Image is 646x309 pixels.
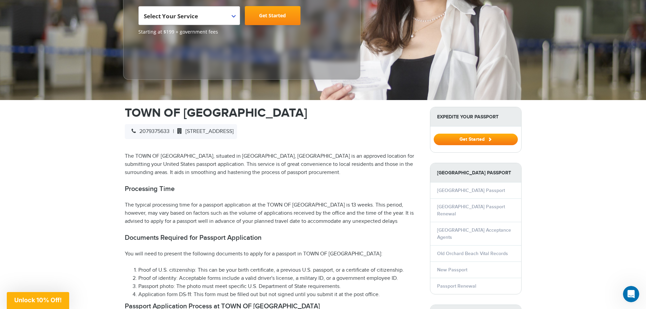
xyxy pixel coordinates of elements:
a: Get Started [245,6,300,25]
iframe: Customer reviews powered by Trustpilot [138,39,189,73]
div: | [125,124,237,139]
h2: Documents Required for Passport Application [125,234,420,242]
span: Select Your Service [144,12,198,20]
a: [GEOGRAPHIC_DATA] Passport Renewal [437,204,505,217]
iframe: Intercom live chat [623,286,639,302]
strong: [GEOGRAPHIC_DATA] Passport [430,163,521,182]
li: Passport photo: The photo must meet specific U.S. Department of State requirements. [138,283,420,291]
li: Application form DS-11: This form must be filled out but not signed until you submit it at the po... [138,291,420,299]
span: Select Your Service [144,9,233,28]
div: Unlock 10% Off! [7,292,69,309]
a: Get Started [434,136,518,142]
li: Proof of identity: Acceptable forms include a valid driver's license, a military ID, or a governm... [138,274,420,283]
button: Get Started [434,134,518,145]
span: Starting at $199 + government fees [138,28,345,35]
h2: Processing Time [125,185,420,193]
span: Select Your Service [138,6,240,25]
a: [GEOGRAPHIC_DATA] Acceptance Agents [437,227,511,240]
a: Passport Renewal [437,283,476,289]
li: Proof of U.S. citizenship: This can be your birth certificate, a previous U.S. passport, or a cer... [138,266,420,274]
a: New Passport [437,267,467,273]
span: Unlock 10% Off! [14,296,62,304]
strong: Expedite Your Passport [430,107,521,127]
a: Old Orchard Beach Vital Records [437,251,508,256]
span: [STREET_ADDRESS] [174,128,234,135]
p: The TOWN OF [GEOGRAPHIC_DATA], situated in [GEOGRAPHIC_DATA], [GEOGRAPHIC_DATA] is an approved lo... [125,152,420,177]
a: [GEOGRAPHIC_DATA] Passport [437,188,505,193]
p: The typical processing time for a passport application at the TOWN OF [GEOGRAPHIC_DATA] is 13 wee... [125,201,420,226]
h1: TOWN OF [GEOGRAPHIC_DATA] [125,107,420,119]
span: 2079375633 [128,128,170,135]
p: You will need to present the following documents to apply for a passport in TOWN OF [GEOGRAPHIC_D... [125,250,420,258]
